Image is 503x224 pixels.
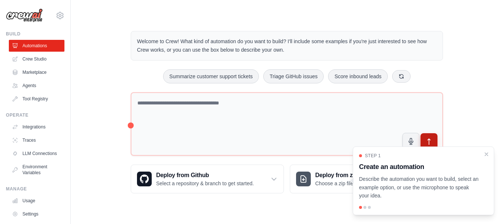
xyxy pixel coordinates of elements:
div: Operate [6,112,64,118]
div: Manage [6,186,64,192]
button: Score inbound leads [328,69,388,83]
a: Crew Studio [9,53,64,65]
a: Settings [9,208,64,220]
p: Welcome to Crew! What kind of automation do you want to build? I'll include some examples if you'... [137,37,437,54]
a: Marketplace [9,66,64,78]
a: Tool Registry [9,93,64,105]
h3: Deploy from Github [156,171,254,180]
a: Usage [9,195,64,207]
div: Build [6,31,64,37]
p: Choose a zip file to upload. [315,180,377,187]
iframe: Chat Widget [466,189,503,224]
img: Logo [6,8,43,23]
a: Integrations [9,121,64,133]
h3: Create an automation [359,162,479,172]
span: Step 1 [365,153,381,159]
a: LLM Connections [9,148,64,159]
button: Close walkthrough [483,151,489,157]
h3: Deploy from zip file [315,171,377,180]
button: Summarize customer support tickets [163,69,259,83]
a: Traces [9,134,64,146]
p: Select a repository & branch to get started. [156,180,254,187]
p: Describe the automation you want to build, select an example option, or use the microphone to spe... [359,175,479,200]
a: Environment Variables [9,161,64,179]
button: Triage GitHub issues [263,69,324,83]
a: Automations [9,40,64,52]
a: Agents [9,80,64,92]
